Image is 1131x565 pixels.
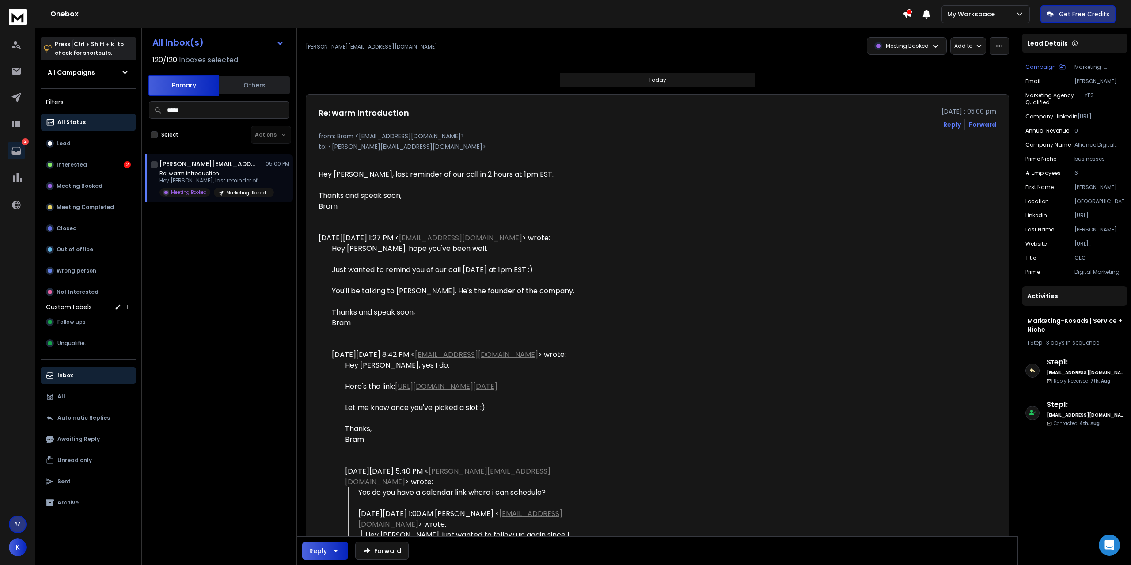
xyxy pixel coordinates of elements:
[9,538,27,556] button: K
[41,135,136,152] button: Lead
[1074,198,1124,205] p: [GEOGRAPHIC_DATA]
[1025,198,1049,205] p: location
[954,42,972,49] p: Add to
[266,160,289,167] p: 05:00 PM
[1025,92,1085,106] p: Marketing Agency Qualified
[1054,420,1100,427] p: Contacted
[319,169,577,212] div: Hey [PERSON_NAME], last reminder of our call in 2 hours at 1pm EST. Thanks and speak soon, Bram
[1074,78,1124,85] p: [PERSON_NAME][EMAIL_ADDRESS][DOMAIN_NAME]
[159,159,257,168] h1: [PERSON_NAME][EMAIL_ADDRESS][DOMAIN_NAME]
[309,546,327,555] div: Reply
[57,414,110,421] p: Automatic Replies
[358,508,577,530] div: [DATE][DATE] 1:00 AM [PERSON_NAME] < > wrote:
[41,451,136,469] button: Unread only
[22,138,29,145] p: 2
[1047,412,1124,418] h6: [EMAIL_ADDRESS][DOMAIN_NAME]
[57,119,86,126] p: All Status
[1025,254,1036,262] p: title
[1025,155,1056,163] p: Prime Niche
[8,142,25,159] a: 2
[46,303,92,311] h3: Custom Labels
[1099,535,1120,556] div: Open Intercom Messenger
[332,243,577,328] div: Hey [PERSON_NAME], hope you've been well. Just wanted to remind you of our call [DATE] at 1pm EST...
[306,43,437,50] p: [PERSON_NAME][EMAIL_ADDRESS][DOMAIN_NAME]
[1054,378,1110,384] p: Reply Received
[345,466,550,487] a: [PERSON_NAME][EMAIL_ADDRESS][DOMAIN_NAME]
[1025,184,1054,191] p: First Name
[72,39,115,49] span: Ctrl + Shift + k
[57,319,86,326] span: Follow ups
[1025,141,1071,148] p: Company Name
[50,9,903,19] h1: Onebox
[57,340,91,347] span: Unqualified?
[1047,399,1124,410] h6: Step 1 :
[57,182,102,190] p: Meeting Booked
[399,233,522,243] a: [EMAIL_ADDRESS][DOMAIN_NAME]
[148,75,219,96] button: Primary
[41,220,136,237] button: Closed
[886,42,929,49] p: Meeting Booked
[1085,92,1124,106] p: YES
[1025,64,1056,71] p: Campaign
[179,55,238,65] h3: Inboxes selected
[41,388,136,406] button: All
[159,177,266,184] p: Hey [PERSON_NAME], last reminder of
[395,381,497,391] a: [URL][DOMAIN_NAME][DATE]
[57,478,71,485] p: Sent
[319,107,409,119] h1: Re: warm introduction
[1074,64,1124,71] p: Marketing-Kosads | Service + Niche
[124,161,131,168] div: 2
[57,372,73,379] p: Inbox
[302,542,348,560] button: Reply
[1047,369,1124,376] h6: [EMAIL_ADDRESS][DOMAIN_NAME]
[1090,378,1110,384] span: 7th, Aug
[1059,10,1109,19] p: Get Free Credits
[57,246,93,253] p: Out of office
[57,225,77,232] p: Closed
[1027,39,1068,48] p: Lead Details
[1046,339,1099,346] span: 3 days in sequence
[57,436,100,443] p: Awaiting Reply
[1074,127,1124,134] p: 0
[55,40,124,57] p: Press to check for shortcuts.
[41,283,136,301] button: Not Interested
[41,367,136,384] button: Inbox
[358,508,562,529] a: [EMAIL_ADDRESS][DOMAIN_NAME]
[161,131,178,138] label: Select
[41,262,136,280] button: Wrong person
[57,457,92,464] p: Unread only
[41,241,136,258] button: Out of office
[41,114,136,131] button: All Status
[1074,170,1124,177] p: 6
[969,120,996,129] div: Forward
[319,132,996,140] p: from: Bram <[EMAIL_ADDRESS][DOMAIN_NAME]>
[152,55,177,65] span: 120 / 120
[1025,78,1040,85] p: Email
[649,76,666,83] p: Today
[57,499,79,506] p: Archive
[1074,226,1124,233] p: [PERSON_NAME]
[57,204,114,211] p: Meeting Completed
[941,107,996,116] p: [DATE] : 05:00 pm
[332,349,577,360] div: [DATE][DATE] 8:42 PM < > wrote:
[319,142,996,151] p: to: <[PERSON_NAME][EMAIL_ADDRESS][DOMAIN_NAME]>
[358,487,577,498] div: Yes do you have a calendar link where i can schedule?
[1025,64,1066,71] button: Campaign
[947,10,998,19] p: My Workspace
[415,349,538,360] a: [EMAIL_ADDRESS][DOMAIN_NAME]
[1074,141,1124,148] p: Alliance Digital Marketing
[41,473,136,490] button: Sent
[1027,339,1042,346] span: 1 Step
[1074,254,1124,262] p: CEO
[1025,240,1047,247] p: website
[145,34,291,51] button: All Inbox(s)
[1074,155,1124,163] p: businesses
[943,120,961,129] button: Reply
[219,76,290,95] button: Others
[1025,127,1069,134] p: Annual Revenue
[1025,113,1078,120] p: company_linkedin
[345,360,577,445] div: Hey [PERSON_NAME], yes I do. Here's the link: Let me know once you've picked a slot :) Thanks, Bram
